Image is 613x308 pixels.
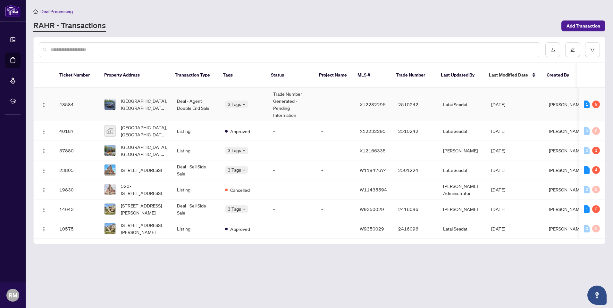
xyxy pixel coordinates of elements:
span: [GEOGRAPHIC_DATA], [GEOGRAPHIC_DATA] et al, [GEOGRAPHIC_DATA] [121,143,167,158]
td: Deal - Sell Side Sale [172,199,220,219]
td: - [316,121,355,141]
td: - [316,219,355,239]
div: 4 [592,166,600,174]
th: Last Modified Date [484,63,542,88]
img: logo [5,5,21,17]
div: 0 [584,147,590,154]
span: W9350029 [360,206,384,212]
span: [GEOGRAPHIC_DATA], [GEOGRAPHIC_DATA], [GEOGRAPHIC_DATA], [GEOGRAPHIC_DATA] [121,124,167,138]
img: thumbnail-img [105,145,115,156]
img: thumbnail-img [105,165,115,175]
img: thumbnail-img [105,99,115,110]
img: thumbnail-img [105,204,115,215]
th: Property Address [99,63,170,88]
td: - [268,199,316,219]
td: 37880 [54,141,99,160]
div: 0 [584,225,590,232]
span: 3 Tags [228,205,241,213]
span: [DATE] [491,167,505,173]
span: [PERSON_NAME] [549,101,584,107]
span: 3 Tags [228,101,241,108]
td: [PERSON_NAME] [438,141,486,160]
div: 1 [584,166,590,174]
button: Logo [39,145,49,156]
span: [STREET_ADDRESS][PERSON_NAME] [121,222,167,236]
span: Add Transaction [567,21,600,31]
button: Open asap [587,286,607,305]
td: Listing [172,219,220,239]
td: Latai Seadat [438,219,486,239]
td: - [316,160,355,180]
td: - [268,141,316,160]
span: Cancelled [230,186,250,193]
button: Logo [39,99,49,109]
td: 2501224 [393,160,438,180]
span: download [550,47,555,52]
a: RAHR - Transactions [33,20,106,32]
td: 2416096 [393,199,438,219]
th: Ticket Number [54,63,99,88]
td: Listing [172,141,220,160]
th: Tags [218,63,266,88]
div: 0 [592,186,600,193]
span: [DATE] [491,226,505,231]
div: 1 [592,147,600,154]
span: down [242,149,246,152]
span: filter [590,47,595,52]
span: [DATE] [491,101,505,107]
td: - [316,141,355,160]
span: down [242,103,246,106]
td: 2510242 [393,121,438,141]
div: 1 [584,101,590,108]
td: - [268,121,316,141]
td: - [393,180,438,199]
td: - [316,199,355,219]
td: - [316,180,355,199]
span: [DATE] [491,187,505,192]
button: Logo [39,223,49,234]
span: X12232295 [360,128,386,134]
span: 3 Tags [228,147,241,154]
span: [PERSON_NAME] [549,167,584,173]
div: 0 [592,225,600,232]
img: Logo [41,207,46,212]
button: edit [565,42,580,57]
div: 0 [584,127,590,135]
img: Logo [41,227,46,232]
span: [PERSON_NAME] [549,187,584,192]
span: Approved [230,225,250,232]
td: 2416096 [393,219,438,239]
td: Listing [172,180,220,199]
td: Latai Seadat [438,88,486,121]
td: Trade Number Generated - Pending Information [268,88,316,121]
td: 10575 [54,219,99,239]
td: [PERSON_NAME] [438,199,486,219]
span: down [242,168,246,172]
span: [DATE] [491,128,505,134]
button: download [545,42,560,57]
span: home [33,9,38,14]
th: Trade Number [391,63,436,88]
span: W9350029 [360,226,384,231]
td: Latai Seadat [438,121,486,141]
span: Approved [230,128,250,135]
td: 14643 [54,199,99,219]
span: 520-[STREET_ADDRESS] [121,182,167,197]
td: 40187 [54,121,99,141]
span: [DATE] [491,206,505,212]
div: 3 [592,205,600,213]
span: W11435594 [360,187,387,192]
td: Latai Seadat [438,160,486,180]
img: thumbnail-img [105,126,115,136]
img: Logo [41,188,46,193]
th: Project Name [314,63,352,88]
div: 0 [592,127,600,135]
td: 23805 [54,160,99,180]
span: [PERSON_NAME] [549,226,584,231]
img: Logo [41,149,46,154]
img: thumbnail-img [105,184,115,195]
td: - [268,180,316,199]
td: - [268,160,316,180]
span: [STREET_ADDRESS][PERSON_NAME] [121,202,167,216]
td: Deal - Sell Side Sale [172,160,220,180]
